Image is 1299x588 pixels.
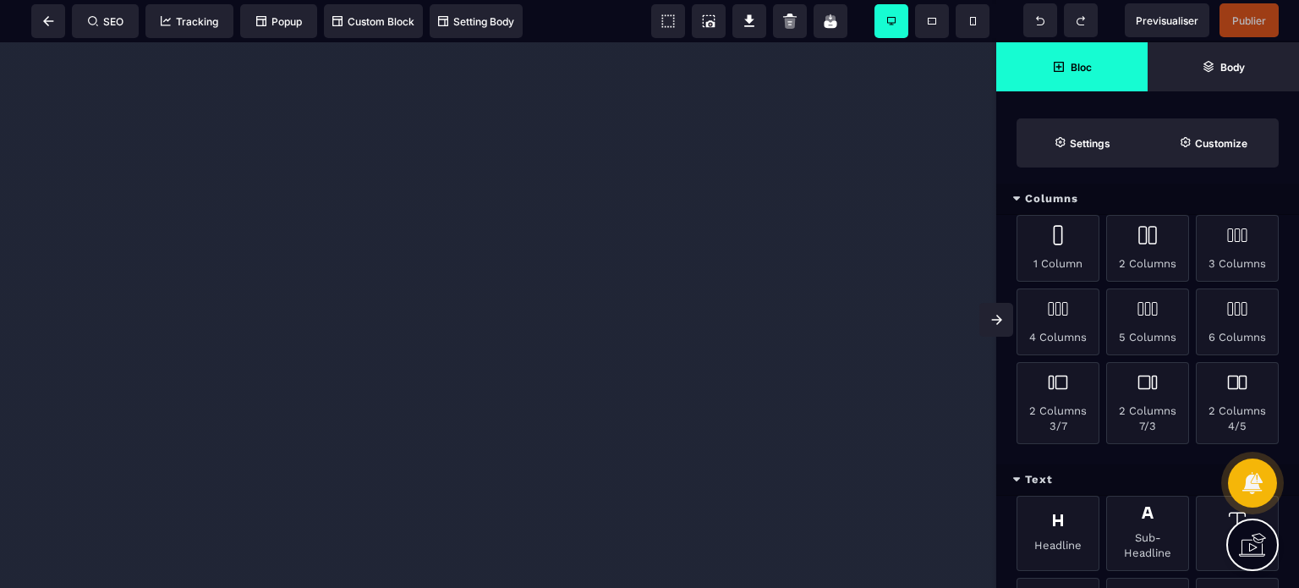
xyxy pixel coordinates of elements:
span: Preview [1125,3,1209,37]
span: Settings [1017,118,1148,168]
span: SEO [88,15,123,28]
span: Tracking [161,15,218,28]
strong: Customize [1195,137,1247,150]
div: 5 Columns [1106,289,1189,355]
span: Open Layer Manager [1148,42,1299,91]
div: 6 Columns [1196,289,1279,355]
div: Text [996,464,1299,496]
span: Open Blocks [996,42,1148,91]
div: Headline [1017,496,1099,571]
strong: Body [1220,61,1245,74]
div: 2 Columns 3/7 [1017,362,1099,444]
span: Previsualiser [1136,14,1198,27]
div: Text [1196,496,1279,571]
span: Open Style Manager [1148,118,1279,168]
div: Sub-Headline [1106,496,1189,571]
strong: Settings [1070,137,1110,150]
div: 4 Columns [1017,289,1099,355]
div: 2 Columns [1106,215,1189,282]
strong: Bloc [1071,61,1092,74]
span: Popup [256,15,302,28]
span: Setting Body [438,15,514,28]
div: 1 Column [1017,215,1099,282]
span: View components [651,4,685,38]
div: 2 Columns 4/5 [1196,362,1279,444]
span: Custom Block [332,15,414,28]
div: 2 Columns 7/3 [1106,362,1189,444]
div: 3 Columns [1196,215,1279,282]
span: Screenshot [692,4,726,38]
span: Publier [1232,14,1266,27]
div: Columns [996,184,1299,215]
